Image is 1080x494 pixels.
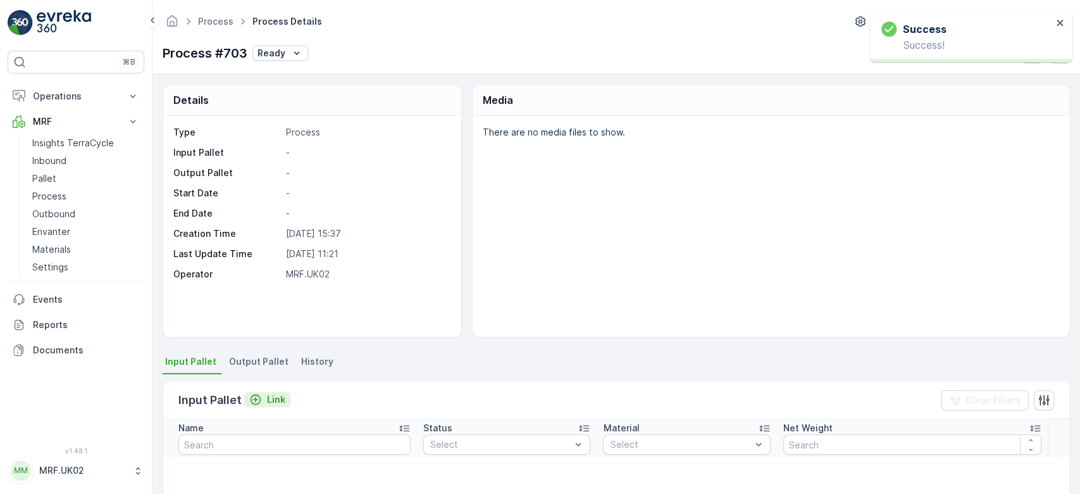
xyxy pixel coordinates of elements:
[33,90,119,103] p: Operations
[173,268,281,281] p: Operator
[1056,18,1065,30] button: close
[173,248,281,260] p: Last Update Time
[8,447,144,455] span: v 1.48.1
[783,422,833,434] p: Net Weight
[27,134,144,152] a: Insights TerraCycle
[33,344,139,357] p: Documents
[11,460,31,481] div: MM
[8,338,144,363] a: Documents
[881,39,1052,51] p: Success!
[286,167,447,179] p: -
[173,207,281,220] p: End Date
[244,392,290,407] button: Link
[173,126,281,139] p: Type
[27,241,144,258] a: Materials
[27,205,144,223] a: Outbound
[783,434,1041,455] input: Search
[8,287,144,312] a: Events
[32,243,71,256] p: Materials
[8,109,144,134] button: MRF
[286,248,447,260] p: [DATE] 11:21
[33,293,139,306] p: Events
[163,44,247,63] p: Process #703
[941,390,1029,410] button: Clear Filters
[32,261,68,274] p: Settings
[8,312,144,338] a: Reports
[173,146,281,159] p: Input Pallet
[423,422,452,434] p: Status
[33,115,119,128] p: MRF
[27,187,144,205] a: Process
[32,208,75,220] p: Outbound
[173,227,281,240] p: Creation Time
[123,57,135,67] p: ⌘B
[8,457,144,484] button: MMMRF.UK02
[8,10,33,35] img: logo
[286,146,447,159] p: -
[33,319,139,331] p: Reports
[229,355,289,368] span: Output Pallet
[173,92,209,108] p: Details
[286,187,447,199] p: -
[286,227,447,240] p: [DATE] 15:37
[39,464,127,477] p: MRF.UK02
[198,16,233,27] a: Process
[37,10,91,35] img: logo_light-DOdMpM7g.png
[32,225,70,238] p: Envanter
[903,22,947,37] h3: Success
[27,152,144,170] a: Inbound
[173,187,281,199] p: Start Date
[966,394,1021,407] p: Clear Filters
[610,438,750,451] p: Select
[286,268,447,281] p: MRF.UK02
[178,391,242,409] p: Input Pallet
[27,223,144,241] a: Envanter
[430,438,571,451] p: Select
[32,155,66,167] p: Inbound
[178,422,204,434] p: Name
[267,393,285,406] p: Link
[8,84,144,109] button: Operations
[483,126,1056,139] p: There are no media files to show.
[32,137,114,149] p: Insights TerraCycle
[32,172,56,185] p: Pallet
[301,355,333,368] span: History
[483,92,513,108] p: Media
[252,46,308,61] button: Ready
[32,190,66,203] p: Process
[250,15,325,28] span: Process Details
[258,47,285,60] p: Ready
[286,207,447,220] p: -
[173,167,281,179] p: Output Pallet
[165,19,179,30] a: Homepage
[27,258,144,276] a: Settings
[165,355,216,368] span: Input Pallet
[603,422,639,434] p: Material
[178,434,411,455] input: Search
[27,170,144,187] a: Pallet
[286,126,447,139] p: Process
